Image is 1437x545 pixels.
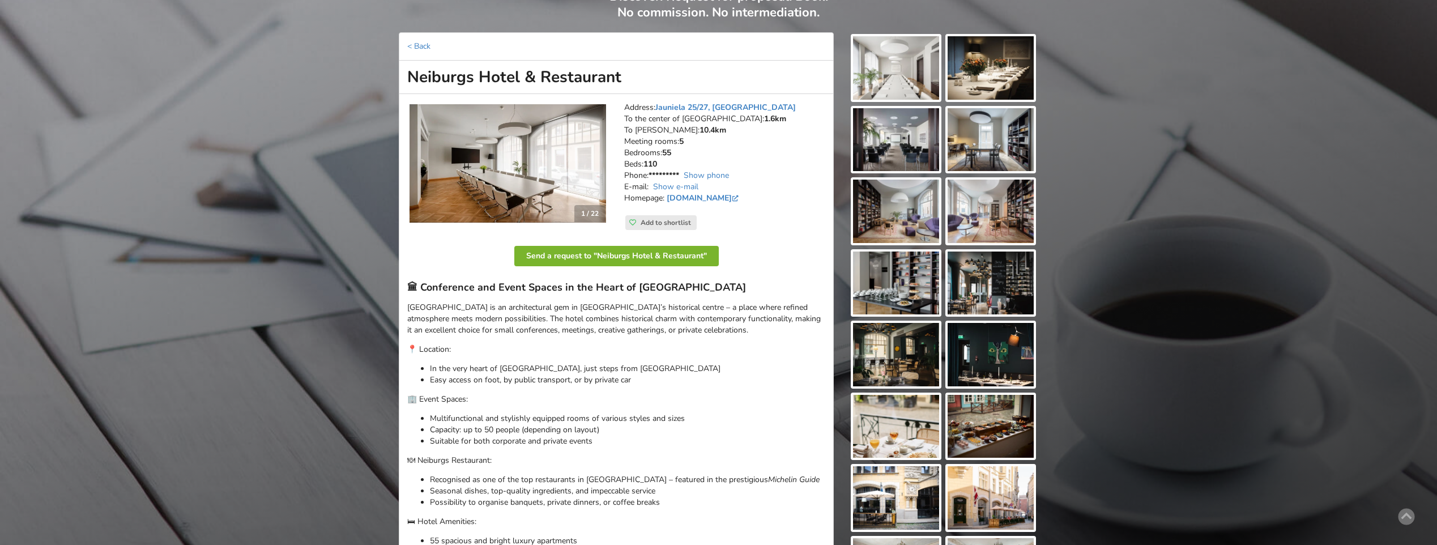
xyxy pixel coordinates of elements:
a: [DOMAIN_NAME] [667,193,741,203]
p: Suitable for both corporate and private events [430,436,825,447]
p: Easy access on foot, by public transport, or by private car [430,374,825,386]
p: 🍽 Neiburgs Restaurant: [407,455,825,466]
strong: 5 [679,136,684,147]
h1: Neiburgs Hotel & Restaurant [399,61,834,94]
img: Neiburgs Hotel & Restaurant | Riga | Event place - gallery picture [853,323,939,386]
p: Seasonal dishes, top-quality ingredients, and impeccable service [430,486,825,497]
em: Michelin Guide [768,474,820,485]
img: Neiburgs Hotel & Restaurant | Riga | Event place - gallery picture [948,36,1034,100]
p: 📍 Location: [407,344,825,355]
img: Neiburgs Hotel & Restaurant | Riga | Event place - gallery picture [853,395,939,458]
img: Neiburgs Hotel & Restaurant | Riga | Event place - gallery picture [948,466,1034,530]
strong: 55 [662,147,671,158]
strong: 🏛 Conference and Event Spaces in the Heart of [GEOGRAPHIC_DATA] [407,280,746,294]
img: Neiburgs Hotel & Restaurant | Riga | Event place - gallery picture [853,108,939,172]
img: Neiburgs Hotel & Restaurant | Riga | Event place - gallery picture [948,252,1034,315]
img: Neiburgs Hotel & Restaurant | Riga | Event place - gallery picture [948,108,1034,172]
img: Neiburgs Hotel & Restaurant | Riga | Event place - gallery picture [948,395,1034,458]
p: Capacity: up to 50 people (depending on layout) [430,424,825,436]
a: < Back [407,41,430,52]
button: Send a request to "Neiburgs Hotel & Restaurant" [514,246,719,266]
a: Jauniela 25/27, [GEOGRAPHIC_DATA] [655,102,796,113]
strong: 1.6km [764,113,786,124]
a: Hotel | Riga | Neiburgs Hotel & Restaurant 1 / 22 [410,104,606,223]
a: Show e-mail [653,181,698,192]
img: Neiburgs Hotel & Restaurant | Riga | Event place - gallery picture [853,36,939,100]
img: Neiburgs Hotel & Restaurant | Riga | Event place - gallery picture [948,180,1034,243]
p: In the very heart of [GEOGRAPHIC_DATA], just steps from [GEOGRAPHIC_DATA] [430,363,825,374]
img: Neiburgs Hotel & Restaurant | Riga | Event place - gallery picture [853,180,939,243]
p: Multifunctional and stylishly equipped rooms of various styles and sizes [430,413,825,424]
strong: 10.4km [700,125,726,135]
p: [GEOGRAPHIC_DATA] is an architectural gem in [GEOGRAPHIC_DATA]’s historical centre – a place wher... [407,302,825,336]
span: Add to shortlist [641,218,691,227]
img: Neiburgs Hotel & Restaurant | Riga | Event place - gallery picture [948,323,1034,386]
address: Address: To the center of [GEOGRAPHIC_DATA]: To [PERSON_NAME]: Meeting rooms: Bedrooms: Beds: Pho... [624,102,825,215]
img: Neiburgs Hotel & Restaurant | Riga | Event place - gallery picture [853,252,939,315]
a: Show phone [684,170,729,181]
p: 🛏 Hotel Amenities: [407,516,825,527]
p: Recognised as one of the top restaurants in [GEOGRAPHIC_DATA] – featured in the prestigious [430,474,825,486]
img: Hotel | Riga | Neiburgs Hotel & Restaurant [410,104,606,223]
p: 🏢 Event Spaces: [407,394,825,405]
div: 1 / 22 [574,205,605,222]
img: Neiburgs Hotel & Restaurant | Riga | Event place - gallery picture [853,466,939,530]
strong: 110 [643,159,657,169]
p: Possibility to organise banquets, private dinners, or coffee breaks [430,497,825,508]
